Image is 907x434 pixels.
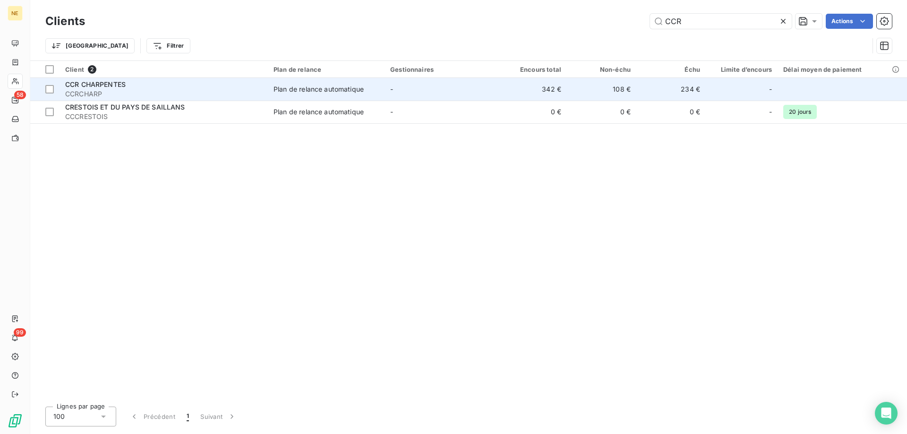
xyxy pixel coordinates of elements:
[783,66,901,73] div: Délai moyen de paiement
[45,38,135,53] button: [GEOGRAPHIC_DATA]
[14,328,26,337] span: 99
[8,93,22,108] a: 58
[14,91,26,99] span: 58
[181,407,195,426] button: 1
[783,105,817,119] span: 20 jours
[53,412,65,421] span: 100
[573,66,631,73] div: Non-échu
[65,80,126,88] span: CCR CHARPENTES
[195,407,242,426] button: Suivant
[8,6,23,21] div: NE
[65,112,262,121] span: CCCRESTOIS
[875,402,898,425] div: Open Intercom Messenger
[567,78,636,101] td: 108 €
[642,66,700,73] div: Échu
[187,412,189,421] span: 1
[636,78,706,101] td: 234 €
[274,85,364,94] div: Plan de relance automatique
[769,85,772,94] span: -
[146,38,190,53] button: Filtrer
[124,407,181,426] button: Précédent
[88,65,96,74] span: 2
[45,13,85,30] h3: Clients
[567,101,636,123] td: 0 €
[65,89,262,99] span: CCRCHARP
[503,66,561,73] div: Encours total
[65,66,84,73] span: Client
[769,107,772,117] span: -
[274,66,379,73] div: Plan de relance
[636,101,706,123] td: 0 €
[390,66,492,73] div: Gestionnaires
[8,413,23,428] img: Logo LeanPay
[65,103,185,111] span: CRESTOIS ET DU PAYS DE SAILLANS
[274,107,364,117] div: Plan de relance automatique
[826,14,873,29] button: Actions
[497,78,567,101] td: 342 €
[390,108,393,116] span: -
[390,85,393,93] span: -
[650,14,792,29] input: Rechercher
[711,66,772,73] div: Limite d’encours
[497,101,567,123] td: 0 €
